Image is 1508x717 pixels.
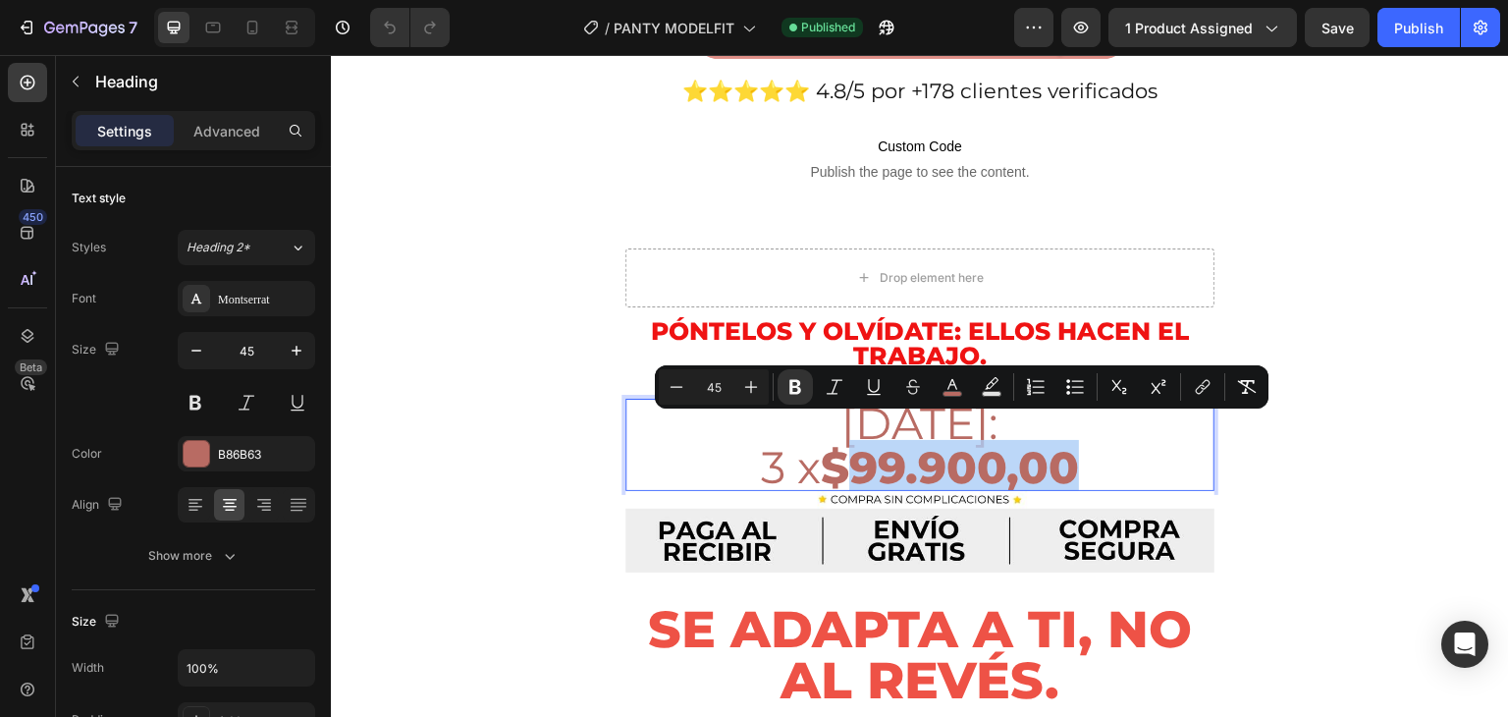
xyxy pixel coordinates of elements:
h2: Póntelos y olvídate: ellos hacen el trabajo. [295,262,884,315]
button: Show more [72,538,315,574]
p: Settings [97,121,152,141]
div: Align [72,492,127,519]
div: Font [72,290,96,307]
div: Show more [148,546,240,566]
div: Editor contextual toolbar [655,365,1268,409]
span: Un básico invisible… con efectos visibles. [372,318,806,345]
button: 7 [8,8,146,47]
input: Auto [179,650,314,686]
strong: $99.900,00 [490,385,748,439]
button: Save [1305,8,1370,47]
div: Beta [15,359,47,375]
div: B86B63 [218,446,310,464]
span: Custom Code [344,80,835,103]
span: 1 product assigned [1125,18,1253,38]
button: Publish [1377,8,1460,47]
div: Text style [72,190,126,207]
div: Width [72,659,104,677]
span: / [605,18,610,38]
span: Se adapta a ti, no al revés. [317,543,861,656]
img: gempages_550231985839145952-3b6d2f66-186a-4e15-a646-cf43dc4d8692.jpg [295,436,884,518]
span: Heading 2* [187,239,250,256]
p: 7 [129,16,137,39]
button: 1 product assigned [1108,8,1297,47]
div: Open Intercom Messenger [1441,621,1488,668]
span: Save [1321,20,1354,36]
div: Undo/Redo [370,8,450,47]
h2: ⭐⭐⭐⭐⭐ 4.8/5 por +178 clientes verificados [295,19,884,54]
p: Heading [95,70,307,93]
div: Size [72,337,124,363]
button: Heading 2* [178,230,315,265]
div: Publish [1394,18,1443,38]
span: PANTY MODELFIT [614,18,734,38]
div: Drop element here [549,215,653,231]
span: Publish the page to see the content. [344,107,835,127]
div: Styles [72,239,106,256]
h2: Rich Text Editor. Editing area: main [295,344,884,436]
div: Size [72,609,124,635]
span: [DATE]: [511,341,669,395]
div: Montserrat [218,291,310,308]
div: Color [72,445,102,463]
div: 450 [19,209,47,225]
span: Published [801,19,855,36]
p: Advanced [193,121,260,141]
span: 3 x [430,385,748,439]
